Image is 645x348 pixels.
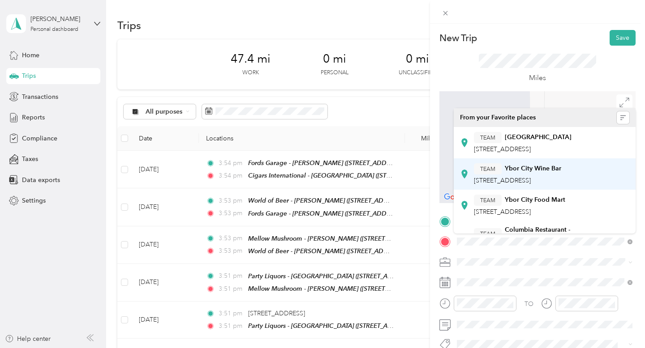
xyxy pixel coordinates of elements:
[505,196,565,204] strong: Ybor City Food Mart
[480,229,495,238] span: TEAM
[480,133,495,141] span: TEAM
[480,196,495,204] span: TEAM
[595,298,645,348] iframe: Everlance-gr Chat Button Frame
[529,72,546,84] p: Miles
[505,165,561,173] strong: Ybor City Wine Bar
[505,226,630,242] strong: Columbia Restaurant - [GEOGRAPHIC_DATA]
[525,299,533,309] div: TO
[474,177,531,184] span: [STREET_ADDRESS]
[474,208,531,216] span: [STREET_ADDRESS]
[610,30,636,46] button: Save
[439,32,477,44] p: New Trip
[474,195,502,206] button: TEAM
[442,191,471,203] img: Google
[474,228,502,239] button: TEAM
[505,133,572,141] strong: [GEOGRAPHIC_DATA]
[474,145,531,153] span: [STREET_ADDRESS]
[442,191,471,203] a: Open this area in Google Maps (opens a new window)
[474,163,502,174] button: TEAM
[480,165,495,173] span: TEAM
[460,114,536,122] span: From your Favorite places
[474,132,502,143] button: TEAM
